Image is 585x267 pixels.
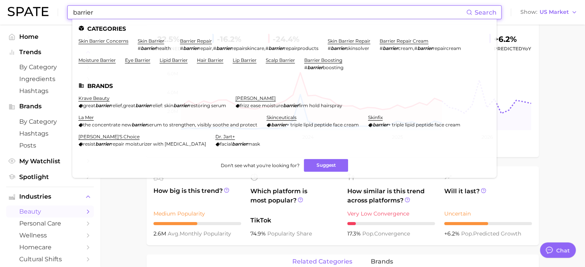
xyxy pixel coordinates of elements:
a: [PERSON_NAME]'s choice [78,134,140,139]
a: cultural shifts [6,253,94,265]
a: skinfix [368,114,383,120]
a: skin barrier [138,38,164,44]
span: repaircream [433,45,461,51]
div: , [78,103,226,108]
span: cultural shifts [19,255,81,263]
span: Don't see what you're looking for? [220,163,299,168]
button: Suggest [304,159,348,172]
em: barrier [268,45,284,51]
span: boosting [323,65,343,70]
span: Ingredients [19,75,81,83]
a: homecare [6,241,94,253]
span: TikTok [250,216,338,225]
div: 5 / 10 [444,222,532,225]
span: the concentrate new [83,122,132,128]
em: barrier [132,122,147,128]
span: repair [198,45,212,51]
span: facial [220,141,232,147]
span: brands [371,258,393,265]
a: krave beauty [78,95,110,101]
li: Categories [78,25,490,32]
em: barrier [383,45,398,51]
a: beauty [6,206,94,217]
span: Brands [19,103,81,110]
em: barrier [417,45,433,51]
span: health [156,45,171,51]
a: barrier boosting [304,57,342,63]
a: eye barrier [125,57,150,63]
button: ShowUS Market [518,7,579,17]
a: Home [6,31,94,43]
span: # [414,45,417,51]
span: # [328,45,331,51]
span: repairproducts [284,45,318,51]
span: Will it last? [444,187,532,205]
span: relief [111,103,122,108]
span: Home [19,33,81,40]
span: firm hold hairspray [298,103,342,108]
a: skinceuticals [267,114,297,120]
div: 5 / 10 [153,222,241,225]
a: moisture barrier [78,57,116,63]
em: barrier [95,103,111,108]
span: monthly popularity [168,230,231,237]
a: skin barrier repair [328,38,370,44]
span: Posts [19,142,81,149]
em: barrier [141,45,156,51]
span: wellness [19,232,81,239]
button: Brands [6,101,94,112]
span: How big is this trend? [153,186,241,205]
a: skin barrier concerns [78,38,128,44]
abbr: popularity index [461,230,473,237]
button: Trends [6,46,94,58]
em: barrier [331,45,346,51]
span: convergence [362,230,410,237]
span: Which platform is most popular? [250,187,338,212]
span: by Category [19,63,81,71]
span: beauty [19,208,81,215]
span: personal care [19,220,81,227]
span: skinsolver [346,45,369,51]
em: barrier [216,45,232,51]
a: [PERSON_NAME] [235,95,276,101]
span: + triple lipid peptide face cream [287,122,359,128]
span: great [83,103,95,108]
div: , , [180,45,318,51]
em: barrier [95,141,111,147]
span: homecare [19,244,81,251]
em: barrier [373,122,388,128]
em: barrier [135,103,151,108]
span: by Category [19,118,81,125]
span: # [304,65,307,70]
a: Posts [6,139,94,151]
abbr: average [168,230,180,237]
a: personal care [6,217,94,229]
span: popularity share [267,230,312,237]
span: relief: skin [151,103,173,108]
a: Hashtags [6,85,94,97]
span: great [123,103,135,108]
span: mask [247,141,260,147]
span: frizz ease moisture [240,103,283,108]
span: + triple lipid peptide face cream [388,122,460,128]
a: dr. jart+ [215,134,235,139]
span: My Watchlist [19,158,81,165]
em: barrier [173,103,189,108]
img: SPATE [8,7,48,16]
span: YoY [522,46,531,51]
span: related categories [292,258,352,265]
span: Hashtags [19,130,81,137]
span: # [138,45,141,51]
a: hair barrier [197,57,223,63]
span: 74.9% [250,230,267,237]
span: How similar is this trend across platforms? [347,187,435,205]
em: barrier [183,45,198,51]
span: 17.3% [347,230,362,237]
em: barrier [232,141,247,147]
a: scalp barrier [266,57,295,63]
a: la mer [78,114,94,120]
span: US Market [540,10,569,14]
a: by Category [6,116,94,128]
span: Trends [19,49,81,56]
a: My Watchlist [6,155,94,167]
